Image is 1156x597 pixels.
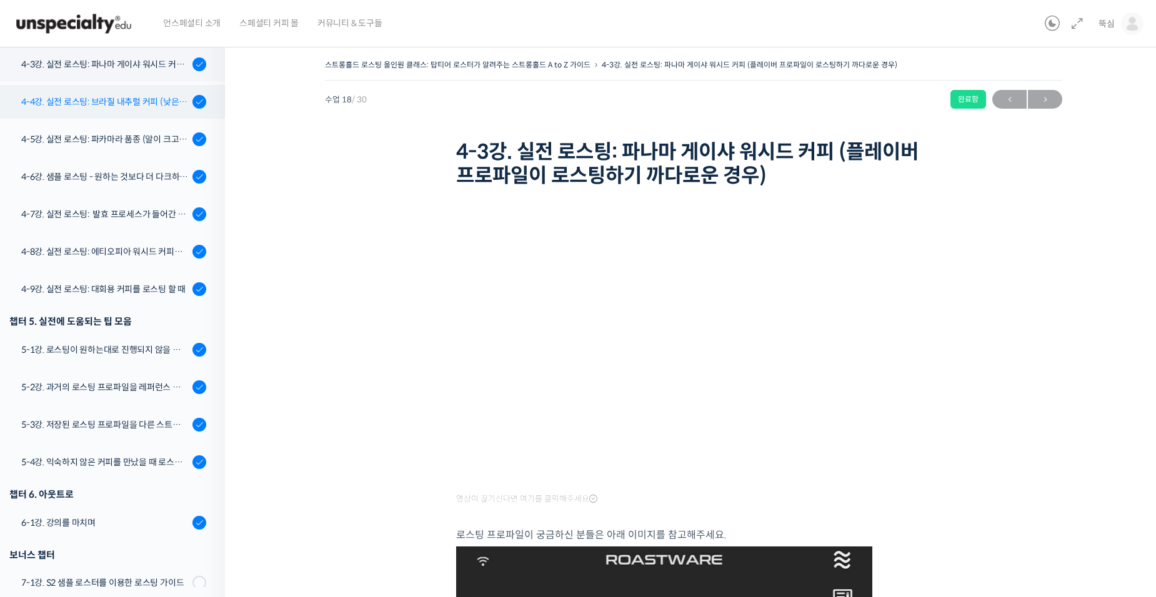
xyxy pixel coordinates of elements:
[21,576,189,590] div: 7-1강. S2 샘플 로스터를 이용한 로스팅 가이드
[1028,90,1062,109] a: 다음→
[21,380,189,394] div: 5-2강. 과거의 로스팅 프로파일을 레퍼런스 삼아 리뷰하는 방법
[9,486,206,503] div: 챕터 6. 아웃트로
[39,415,47,425] span: 홈
[21,282,189,296] div: 4-9강. 실전 로스팅: 대회용 커피를 로스팅 할 때
[1099,18,1115,29] span: 뚝심
[4,396,82,427] a: 홈
[456,140,931,188] h1: 4-3강. 실전 로스팅: 파나마 게이샤 워시드 커피 (플레이버 프로파일이 로스팅하기 까다로운 경우)
[456,494,597,504] span: 영상이 끊기신다면 여기를 클릭해주세요
[114,415,129,425] span: 대화
[325,60,590,69] a: 스트롱홀드 로스팅 올인원 클래스: 탑티어 로스터가 알려주는 스트롱홀드 A to Z 가이드
[82,396,161,427] a: 대화
[21,95,189,109] div: 4-4강. 실전 로스팅: 브라질 내추럴 커피 (낮은 고도에서 재배되어 당분과 밀도가 낮은 경우)
[21,132,189,146] div: 4-5강. 실전 로스팅: 파카마라 품종 (알이 크고 산지에서 건조가 고르게 되기 힘든 경우)
[992,90,1027,109] a: ←이전
[325,96,367,104] span: 수업 18
[992,91,1027,108] span: ←
[21,245,189,259] div: 4-8강. 실전 로스팅: 에티오피아 워시드 커피를 에스프레소용으로 로스팅 할 때
[9,313,206,330] div: 챕터 5. 실전에 도움되는 팁 모음
[21,418,189,432] div: 5-3강. 저장된 로스팅 프로파일을 다른 스트롱홀드 로스팅 머신에서 적용할 경우에 보정하는 방법
[21,455,189,469] div: 5-4강. 익숙하지 않은 커피를 만났을 때 로스팅 전략 세우는 방법
[21,207,189,221] div: 4-7강. 실전 로스팅: 발효 프로세스가 들어간 커피를 필터용으로 로스팅 할 때
[21,343,189,357] div: 5-1강. 로스팅이 원하는대로 진행되지 않을 때, 일관성이 떨어질 때
[9,546,206,563] div: 보너스 챕터
[602,60,897,69] a: 4-3강. 실전 로스팅: 파나마 게이샤 워시드 커피 (플레이버 프로파일이 로스팅하기 까다로운 경우)
[21,516,189,530] div: 6-1강. 강의를 마치며
[21,170,189,184] div: 4-6강. 샘플 로스팅 - 원하는 것보다 더 다크하게 로스팅 하는 이유
[21,57,189,71] div: 4-3강. 실전 로스팅: 파나마 게이샤 워시드 커피 (플레이버 프로파일이 로스팅하기 까다로운 경우)
[950,90,986,109] div: 완료함
[352,94,367,105] span: / 30
[456,526,931,543] p: 로스팅 프로파일이 궁금하신 분들은 아래 이미지를 참고해주세요.
[1028,91,1062,108] span: →
[193,415,208,425] span: 설정
[161,396,240,427] a: 설정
